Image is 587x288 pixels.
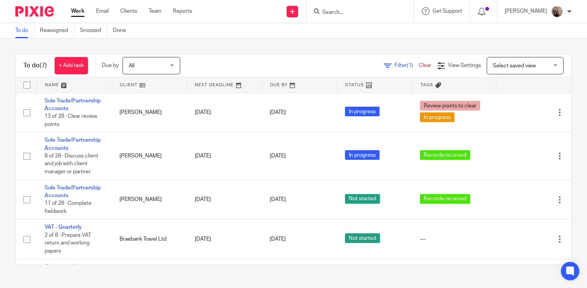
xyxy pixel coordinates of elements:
[551,5,563,18] img: pic.png
[45,264,96,277] a: Company - Accounts and Tax Preparation
[45,224,82,230] a: VAT - Quarterly
[45,114,97,127] span: 13 of 28 · Clear review points
[71,7,85,15] a: Work
[55,57,88,74] a: + Add task
[448,63,481,68] span: View Settings
[102,62,119,69] p: Due by
[433,8,462,14] span: Get Support
[345,194,380,204] span: Not started
[40,62,47,69] span: (7)
[270,110,286,115] span: [DATE]
[112,180,187,219] td: [PERSON_NAME]
[395,63,419,68] span: Filter
[270,236,286,242] span: [DATE]
[420,194,470,204] span: Records received
[45,233,91,254] span: 2 of 8 · Prepare VAT return and working papers
[45,185,101,198] a: Sole Trade/Partnership Accounts
[149,7,161,15] a: Team
[420,83,433,87] span: Tags
[112,93,187,132] td: [PERSON_NAME]
[407,63,413,68] span: (1)
[420,112,454,122] span: In progress
[112,132,187,180] td: [PERSON_NAME]
[419,63,431,68] a: Clear
[187,219,262,259] td: [DATE]
[40,23,74,38] a: Reassigned
[270,153,286,159] span: [DATE]
[420,235,488,243] div: ---
[420,150,470,160] span: Records received
[345,150,380,160] span: In progress
[345,233,380,243] span: Not started
[173,7,192,15] a: Reports
[129,63,134,69] span: All
[80,23,107,38] a: Snoozed
[420,101,480,111] span: Review points to clear
[15,6,54,17] img: Pixie
[187,132,262,180] td: [DATE]
[187,180,262,219] td: [DATE]
[505,7,547,15] p: [PERSON_NAME]
[96,7,109,15] a: Email
[120,7,137,15] a: Clients
[270,197,286,202] span: [DATE]
[45,137,101,151] a: Sole Trade/Partnership Accounts
[187,93,262,132] td: [DATE]
[45,201,91,214] span: 11 of 28 · Complete fieldwork
[493,63,536,69] span: Select saved view
[322,9,391,16] input: Search
[113,23,132,38] a: Done
[45,153,98,174] span: 8 of 28 · Discuss client and job with client manager or partner
[15,23,34,38] a: To do
[345,107,380,116] span: In progress
[45,98,101,111] a: Sole Trade/Partnership Accounts
[112,219,187,259] td: Braebank Travel Ltd
[23,62,47,70] h1: To do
